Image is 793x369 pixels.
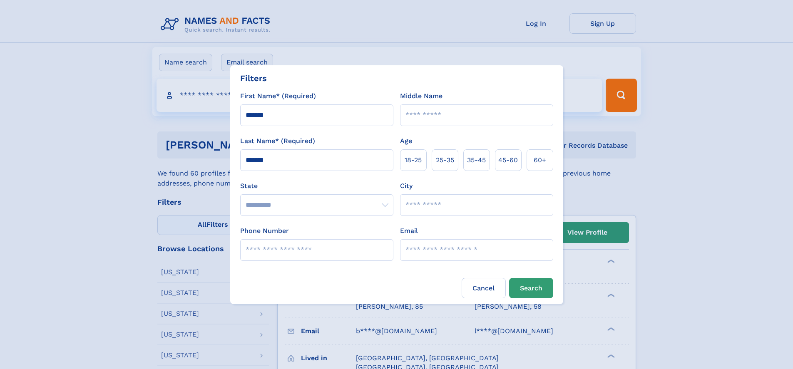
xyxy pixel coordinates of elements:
[400,91,442,101] label: Middle Name
[400,181,413,191] label: City
[240,136,315,146] label: Last Name* (Required)
[400,226,418,236] label: Email
[240,181,393,191] label: State
[240,226,289,236] label: Phone Number
[400,136,412,146] label: Age
[240,72,267,84] div: Filters
[405,155,422,165] span: 18‑25
[509,278,553,298] button: Search
[534,155,546,165] span: 60+
[467,155,486,165] span: 35‑45
[462,278,506,298] label: Cancel
[498,155,518,165] span: 45‑60
[436,155,454,165] span: 25‑35
[240,91,316,101] label: First Name* (Required)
